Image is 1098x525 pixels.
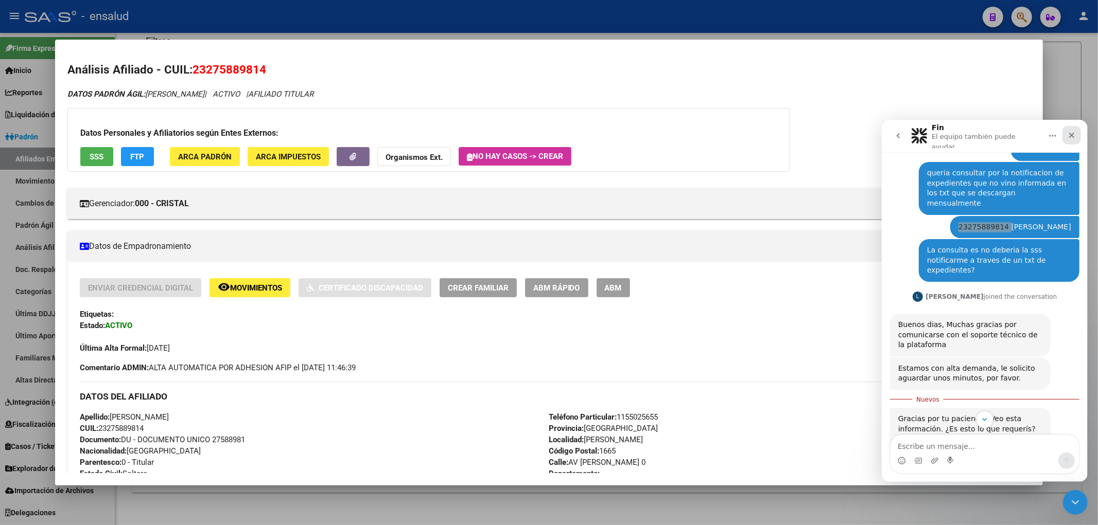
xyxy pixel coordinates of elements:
[80,310,114,319] strong: Etiquetas:
[80,343,147,353] strong: Última Alta Formal:
[299,278,431,297] button: Certificado Discapacidad
[67,188,1031,219] mat-expansion-panel-header: Gerenciador:000 - CRISTAL
[105,321,132,330] strong: ACTIVO
[80,197,1006,210] mat-panel-title: Gerenciador:
[319,283,423,293] span: Certificado Discapacidad
[549,458,569,467] strong: Calle:
[88,283,193,293] span: Enviar Credencial Digital
[80,435,245,444] span: DU - DOCUMENTO UNICO 27588981
[549,424,584,433] strong: Provincia:
[80,278,201,297] button: Enviar Credencial Digital
[440,278,517,297] button: Crear Familiar
[130,152,144,161] span: FTP
[94,291,112,309] button: Scroll to bottom
[80,147,113,166] button: SSS
[80,458,121,467] strong: Parentesco:
[549,412,617,422] strong: Teléfono Particular:
[80,362,356,373] span: ALTA AUTOMATICA POR ADHESION AFIP el [DATE] 11:46:39
[1063,490,1088,515] iframe: Intercom live chat
[9,315,197,333] textarea: Escribe un mensaje...
[80,458,154,467] span: 0 - Titular
[882,120,1088,482] iframe: Intercom live chat
[459,147,571,166] button: No hay casos -> Crear
[80,363,149,372] strong: Comentario ADMIN:
[549,412,658,422] span: 1155025655
[67,89,313,99] i: | ACTIVO |
[80,412,169,422] span: [PERSON_NAME]
[549,446,600,456] strong: Código Postal:
[8,288,198,399] div: Ludmila dice…
[80,240,1006,252] mat-panel-title: Datos de Empadronamiento
[549,469,600,478] strong: Departamento:
[32,337,41,345] button: Selector de gif
[67,89,145,99] strong: DATOS PADRÓN ÁGIL:
[80,412,110,422] strong: Apellido:
[80,435,121,444] strong: Documento:
[80,127,777,139] h3: Datos Personales y Afiliatorios según Entes Externos:
[80,391,1019,402] h3: DATOS DEL AFILIADO
[525,278,588,297] button: ABM Rápido
[605,283,622,293] span: ABM
[549,435,643,444] span: [PERSON_NAME]
[80,321,105,330] strong: Estado:
[67,61,1031,79] h2: Análisis Afiliado - CUIL:
[80,469,148,478] span: Soltero
[549,424,658,433] span: [GEOGRAPHIC_DATA]
[230,283,282,293] span: Movimientos
[549,446,616,456] span: 1665
[597,278,630,297] button: ABM
[65,337,74,345] button: Start recording
[177,333,193,349] button: Enviar un mensaje…
[135,197,189,210] strong: 000 - CRISTAL
[90,152,103,161] span: SSS
[67,231,1031,262] mat-expansion-panel-header: Datos de Empadronamiento
[193,63,266,76] span: 23275889814
[377,147,451,166] button: Organismos Ext.
[256,152,321,161] span: ARCA Impuestos
[80,469,123,478] strong: Estado Civil:
[178,152,232,161] span: ARCA Padrón
[248,147,329,166] button: ARCA Impuestos
[248,89,313,99] span: AFILIADO TITULAR
[549,435,584,444] strong: Localidad:
[16,337,24,345] button: Selector de emoji
[80,446,201,456] span: [GEOGRAPHIC_DATA]
[80,446,127,456] strong: Nacionalidad:
[210,278,290,297] button: Movimientos
[467,152,563,161] span: No hay casos -> Crear
[170,147,240,166] button: ARCA Padrón
[67,89,204,99] span: [PERSON_NAME]
[448,283,509,293] span: Crear Familiar
[386,153,443,162] strong: Organismos Ext.
[218,281,230,293] mat-icon: remove_red_eye
[549,458,646,467] span: AV [PERSON_NAME] 0
[8,288,169,397] div: Gracias por tu paciencia. Veo esta información. ¿Es esto lo que requerís?image.png
[533,283,580,293] span: ABM Rápido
